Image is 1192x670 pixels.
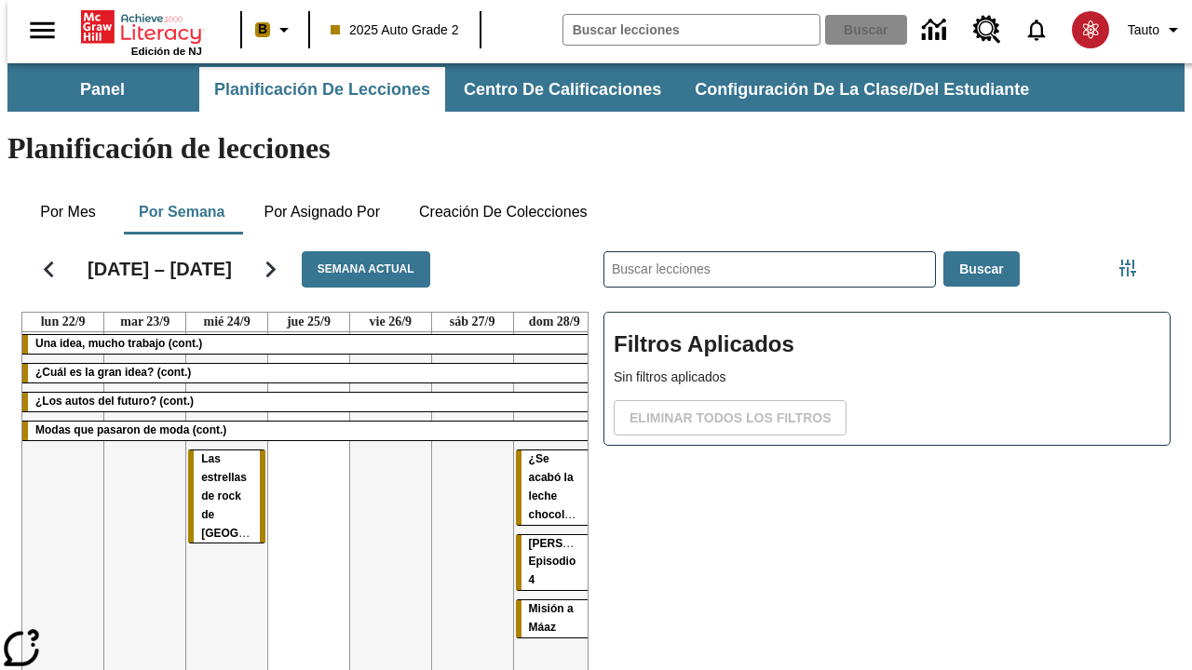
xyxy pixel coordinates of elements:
[116,313,173,331] a: 23 de septiembre de 2025
[614,322,1160,368] h2: Filtros Aplicados
[25,246,73,293] button: Regresar
[214,79,430,100] span: Planificación de lecciones
[199,67,445,112] button: Planificación de lecciones
[302,251,430,288] button: Semana actual
[37,313,89,331] a: 22 de septiembre de 2025
[81,8,202,46] a: Portada
[81,7,202,57] div: Portada
[258,18,267,41] span: B
[9,67,196,112] button: Panel
[516,450,593,525] div: ¿Se acabó la leche chocolateada?
[529,602,574,634] span: Misión a Máaz
[201,452,320,540] span: Las estrellas de rock de Madagascar
[464,79,661,100] span: Centro de calificaciones
[1109,249,1146,287] button: Menú lateral de filtros
[21,190,115,234] button: Por mes
[7,63,1185,112] div: Subbarra de navegación
[516,600,593,637] div: Misión a Máaz
[563,15,819,45] input: Buscar campo
[680,67,1044,112] button: Configuración de la clase/del estudiante
[188,450,265,543] div: Las estrellas de rock de Madagascar
[249,190,395,234] button: Por asignado por
[331,20,459,40] span: 2025 Auto Grade 2
[124,190,239,234] button: Por semana
[603,312,1171,446] div: Filtros Aplicados
[604,252,935,287] input: Buscar lecciones
[366,313,416,331] a: 26 de septiembre de 2025
[1128,20,1159,40] span: Tauto
[7,131,1185,166] h1: Planificación de lecciones
[1012,6,1061,54] a: Notificaciones
[1120,13,1192,47] button: Perfil/Configuración
[7,67,1046,112] div: Subbarra de navegación
[35,337,202,350] span: Una idea, mucho trabajo (cont.)
[614,368,1160,387] p: Sin filtros aplicados
[529,537,627,587] span: Elena Menope: Episodio 4
[22,364,595,382] div: ¿Cuál es la gran idea? (cont.)
[35,423,226,436] span: Modas que pasaron de moda (cont.)
[283,313,334,331] a: 25 de septiembre de 2025
[695,79,1029,100] span: Configuración de la clase/del estudiante
[1061,6,1120,54] button: Escoja un nuevo avatar
[943,251,1019,288] button: Buscar
[1072,11,1109,48] img: avatar image
[247,246,294,293] button: Seguir
[529,452,607,521] span: ¿Se acabó la leche chocolateada?
[15,3,70,58] button: Abrir el menú lateral
[88,258,232,280] h2: [DATE] – [DATE]
[525,313,584,331] a: 28 de septiembre de 2025
[131,46,202,57] span: Edición de NJ
[404,190,603,234] button: Creación de colecciones
[22,335,595,354] div: Una idea, mucho trabajo (cont.)
[35,395,194,408] span: ¿Los autos del futuro? (cont.)
[22,393,595,411] div: ¿Los autos del futuro? (cont.)
[22,422,595,440] div: Modas que pasaron de moda (cont.)
[516,535,593,591] div: Elena Menope: Episodio 4
[248,13,303,47] button: Boost El color de la clase es anaranjado claro. Cambiar el color de la clase.
[35,366,191,379] span: ¿Cuál es la gran idea? (cont.)
[962,5,1012,55] a: Centro de recursos, Se abrirá en una pestaña nueva.
[200,313,254,331] a: 24 de septiembre de 2025
[80,79,125,100] span: Panel
[911,5,962,56] a: Centro de información
[449,67,676,112] button: Centro de calificaciones
[446,313,499,331] a: 27 de septiembre de 2025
